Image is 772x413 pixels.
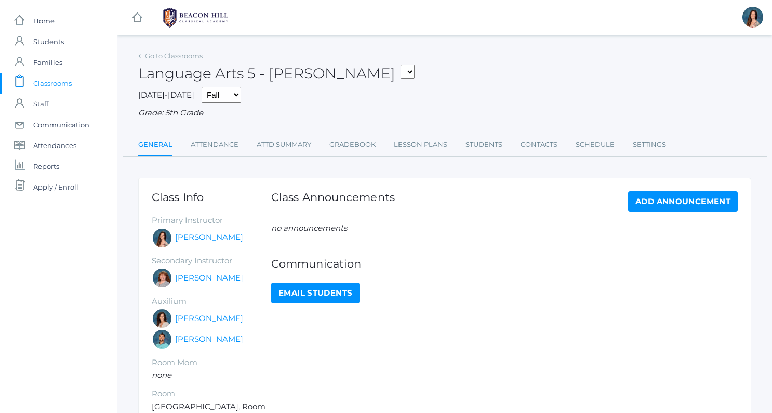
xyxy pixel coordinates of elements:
[33,31,64,52] span: Students
[152,358,271,367] h5: Room Mom
[271,223,347,233] em: no announcements
[138,135,172,157] a: General
[138,107,751,119] div: Grade: 5th Grade
[138,65,415,82] h2: Language Arts 5 - [PERSON_NAME]
[576,135,615,155] a: Schedule
[33,135,76,156] span: Attendances
[145,51,203,60] a: Go to Classrooms
[628,191,738,212] a: Add Announcement
[175,272,243,284] a: [PERSON_NAME]
[742,7,763,28] div: Rebecca Salazar
[152,329,172,350] div: Westen Taylor
[33,177,78,197] span: Apply / Enroll
[33,52,62,73] span: Families
[175,232,243,244] a: [PERSON_NAME]
[138,90,194,100] span: [DATE]-[DATE]
[152,257,271,265] h5: Secondary Instructor
[329,135,376,155] a: Gradebook
[271,191,395,209] h1: Class Announcements
[33,114,89,135] span: Communication
[156,5,234,31] img: 1_BHCALogos-05.png
[257,135,311,155] a: Attd Summary
[152,297,271,306] h5: Auxilium
[152,268,172,288] div: Sarah Bence
[33,156,59,177] span: Reports
[152,370,171,380] em: none
[175,334,243,345] a: [PERSON_NAME]
[465,135,502,155] a: Students
[152,228,172,248] div: Rebecca Salazar
[33,10,55,31] span: Home
[191,135,238,155] a: Attendance
[633,135,666,155] a: Settings
[152,216,271,225] h5: Primary Instructor
[33,73,72,94] span: Classrooms
[33,94,48,114] span: Staff
[152,308,172,329] div: Cari Burke
[271,283,360,303] a: Email Students
[175,313,243,325] a: [PERSON_NAME]
[152,390,271,398] h5: Room
[271,258,738,270] h1: Communication
[394,135,447,155] a: Lesson Plans
[521,135,557,155] a: Contacts
[152,191,271,203] h1: Class Info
